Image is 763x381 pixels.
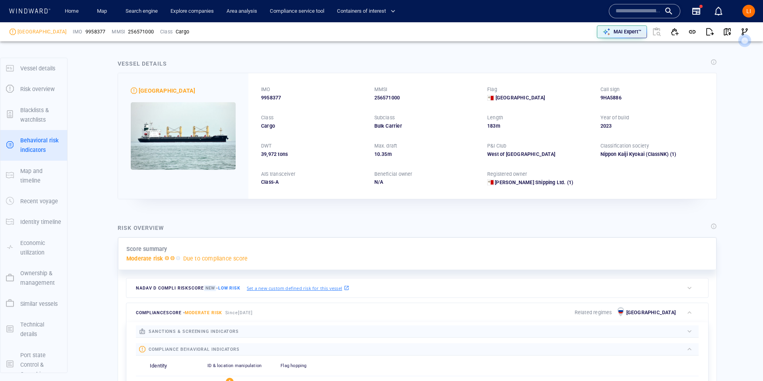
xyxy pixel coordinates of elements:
[626,309,676,316] p: [GEOGRAPHIC_DATA]
[741,3,757,19] button: LI
[126,254,163,263] p: Moderate risk
[374,171,412,178] p: Beneficial owner
[20,350,62,379] p: Port state Control & Casualties
[736,23,753,41] button: Visual Link Analysis
[20,217,61,227] p: Identity timeline
[139,86,195,95] div: [GEOGRAPHIC_DATA]
[614,28,641,35] p: MAI Expert™
[374,151,380,157] span: 10
[10,29,16,35] div: Moderate risk
[0,299,67,307] a: Similar vessels
[204,285,216,291] span: New
[17,28,66,35] span: FLORENCIA
[0,212,67,232] button: Identity timeline
[131,87,137,94] div: Moderate risk
[261,122,365,130] div: Cargo
[496,94,545,101] span: [GEOGRAPHIC_DATA]
[374,114,395,121] p: Subclass
[281,363,306,368] span: Flag hopping
[149,347,240,352] span: compliance behavioral indicators
[183,254,248,263] p: Due to compliance score
[487,171,527,178] p: Registered owner
[218,286,240,291] span: Low risk
[566,179,573,186] span: (1)
[0,243,67,251] a: Economic utilization
[122,4,161,18] a: Search engine
[334,4,402,18] button: Containers of interest
[575,309,612,316] p: Related regimes
[374,122,478,130] div: Bulk Carrier
[746,8,751,14] span: LI
[380,151,381,157] span: .
[0,111,67,118] a: Blacklists & watchlists
[59,4,84,18] button: Home
[0,314,67,345] button: Technical details
[128,28,154,35] div: 256571000
[20,84,55,94] p: Risk overview
[267,4,327,18] a: Compliance service tool
[118,59,167,68] div: Vessel details
[20,166,62,186] p: Map and timeline
[167,4,217,18] a: Explore companies
[223,4,260,18] a: Area analysis
[0,85,67,93] a: Risk overview
[600,86,620,93] p: Call sign
[20,320,62,339] p: Technical details
[487,86,497,93] p: Flag
[600,151,704,158] div: Nippon Kaiji Kyokai (ClassNK)
[0,58,67,79] button: Vessel details
[666,23,684,41] button: Add to vessel list
[0,294,67,314] button: Similar vessels
[185,310,222,315] span: Moderate risk
[374,179,383,185] span: N/A
[487,114,503,121] p: Length
[247,285,342,292] p: Set a new custom defined risk for this vessel
[20,268,62,288] p: Ownership & management
[600,142,649,150] p: Classification society
[207,363,261,368] span: ID & location manipulation
[0,171,67,179] a: Map and timeline
[0,130,67,161] button: Behavioral risk indicators
[600,122,704,130] div: 2023
[261,171,295,178] p: AIS transceiver
[136,310,222,315] span: compliance score -
[20,196,58,206] p: Recent voyage
[487,142,507,150] p: P&I Club
[126,244,167,254] p: Score summary
[487,151,591,158] div: West of England
[0,233,67,263] button: Economic utilization
[0,141,67,149] a: Behavioral risk indicators
[91,4,116,18] button: Map
[136,285,240,291] span: Nadav D Compli risk score -
[131,102,236,170] img: 65098d5a3bfe7b7adaf0ae82_0
[374,142,397,150] p: Max. draft
[20,238,62,258] p: Economic utilization
[118,223,164,233] div: Risk overview
[73,28,82,35] p: IMO
[150,362,167,370] p: Identity
[600,94,704,101] div: 9HA5886
[597,25,647,38] button: MAI Expert™
[0,79,67,99] button: Risk overview
[600,114,629,121] p: Year of build
[495,179,573,186] a: [PERSON_NAME] Shipping Ltd. (1)
[261,142,272,150] p: DWT
[487,123,496,129] span: 183
[20,64,55,73] p: Vessel details
[0,64,67,72] a: Vessel details
[261,94,281,101] span: 9958377
[85,28,105,35] span: 9958377
[247,284,349,292] a: Set a new custom defined risk for this vessel
[20,105,62,125] p: Blacklists & watchlists
[0,191,67,212] button: Recent voyage
[139,86,195,95] span: FLORENCIA
[261,151,365,158] div: 39,972 tons
[149,329,239,334] span: sanctions & screening indicators
[261,114,273,121] p: Class
[17,28,66,35] div: [GEOGRAPHIC_DATA]
[495,179,565,185] span: Florencia Shipping Ltd.
[387,151,392,157] span: m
